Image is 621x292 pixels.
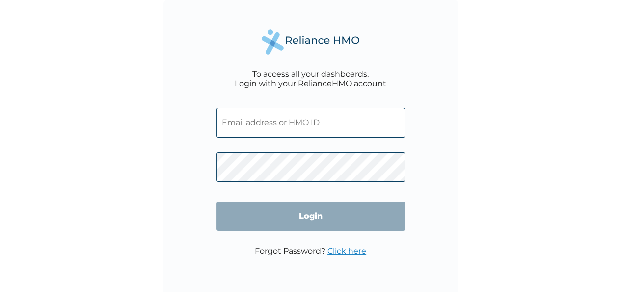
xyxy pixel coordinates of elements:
[216,202,405,231] input: Login
[327,246,366,256] a: Click here
[235,69,386,88] div: To access all your dashboards, Login with your RelianceHMO account
[255,246,366,256] p: Forgot Password?
[216,108,405,138] input: Email address or HMO ID
[262,29,360,55] img: Reliance Health's Logo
